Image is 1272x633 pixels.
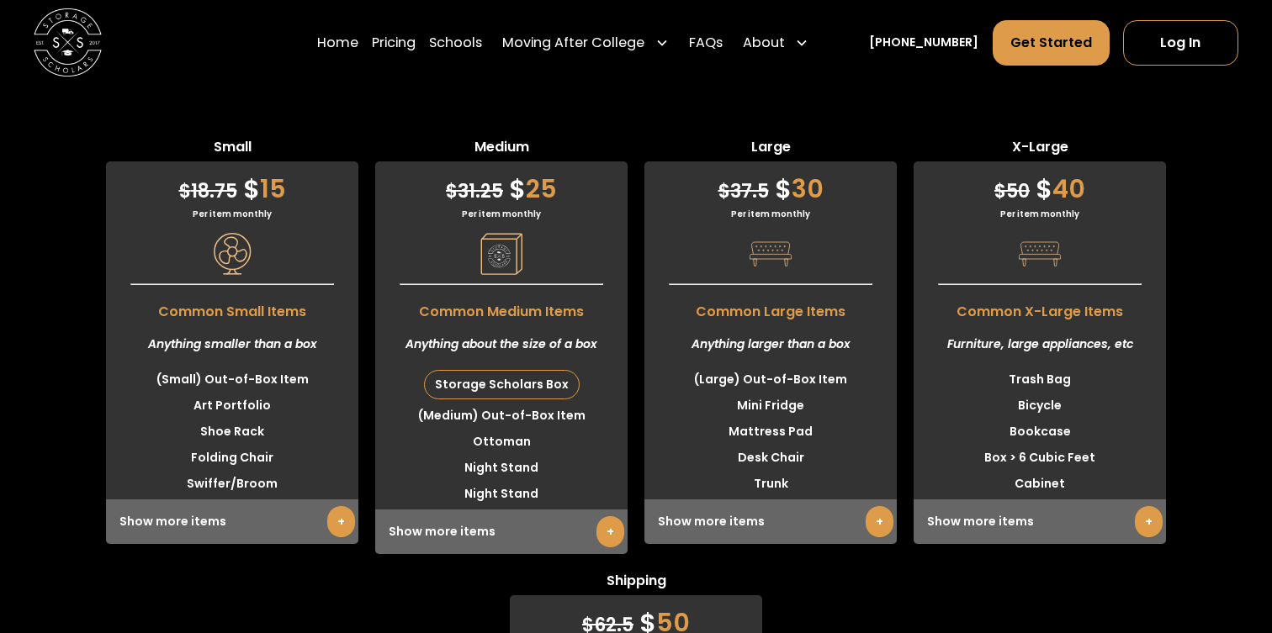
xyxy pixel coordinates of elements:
div: Per item monthly [644,208,897,220]
a: + [596,516,624,547]
span: 18.75 [179,178,237,204]
div: Furniture, large appliances, etc [914,322,1166,367]
div: 40 [914,161,1166,208]
li: Art Portfolio [106,393,358,419]
img: Storage Scholars main logo [34,8,102,76]
div: Show more items [375,509,628,554]
span: Shipping [510,571,762,595]
li: Mattress Pad [644,419,897,445]
a: FAQs [689,18,723,66]
div: Anything about the size of a box [375,322,628,367]
img: Pricing Category Icon [211,233,253,275]
div: Moving After College [496,18,675,66]
span: 50 [994,178,1030,204]
div: About [736,18,815,66]
a: Schools [429,18,482,66]
div: Show more items [106,499,358,544]
li: Desk Chair [644,445,897,471]
a: Home [317,18,358,66]
span: Common Medium Items [375,293,628,322]
a: + [866,506,893,537]
div: Per item monthly [375,208,628,220]
img: Pricing Category Icon [750,233,792,275]
span: $ [179,178,191,204]
li: (Medium) Out-of-Box Item [375,403,628,429]
span: $ [446,178,458,204]
a: Pricing [372,18,416,66]
div: Per item monthly [914,208,1166,220]
li: Night Stand [375,455,628,481]
span: $ [994,178,1006,204]
li: Bicycle [914,393,1166,419]
li: Box > 6 Cubic Feet [914,445,1166,471]
li: (Small) Out-of-Box Item [106,367,358,393]
div: Moving After College [502,32,644,52]
div: 30 [644,161,897,208]
li: Trash Bag [914,367,1166,393]
span: Small [106,137,358,161]
li: (Large) Out-of-Box Item [644,367,897,393]
div: Show more items [914,499,1166,544]
div: Show more items [644,499,897,544]
span: Medium [375,137,628,161]
span: $ [718,178,730,204]
span: Large [644,137,897,161]
a: + [327,506,355,537]
a: Get Started [993,19,1110,65]
div: Storage Scholars Box [425,371,579,398]
li: Mini Fridge [644,393,897,419]
span: $ [509,171,526,207]
a: [PHONE_NUMBER] [869,34,978,51]
span: X-Large [914,137,1166,161]
div: Per item monthly [106,208,358,220]
li: Trunk [644,471,897,497]
div: 25 [375,161,628,208]
div: About [743,32,785,52]
div: 15 [106,161,358,208]
li: Ottoman [375,429,628,455]
span: 31.25 [446,178,503,204]
div: Anything larger than a box [644,322,897,367]
span: Common Small Items [106,293,358,322]
span: Common Large Items [644,293,897,322]
li: Swiffer/Broom [106,471,358,497]
li: Folding Chair [106,445,358,471]
a: + [1135,506,1163,537]
span: $ [1036,171,1052,207]
li: Bookcase [914,419,1166,445]
span: Common X-Large Items [914,293,1166,322]
span: $ [243,171,260,207]
img: Pricing Category Icon [1019,233,1061,275]
span: $ [775,171,792,207]
li: Night Stand [375,481,628,507]
span: 37.5 [718,178,769,204]
img: Pricing Category Icon [480,233,522,275]
li: Cabinet [914,471,1166,497]
a: Log In [1123,19,1238,65]
div: Anything smaller than a box [106,322,358,367]
li: Shoe Rack [106,419,358,445]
